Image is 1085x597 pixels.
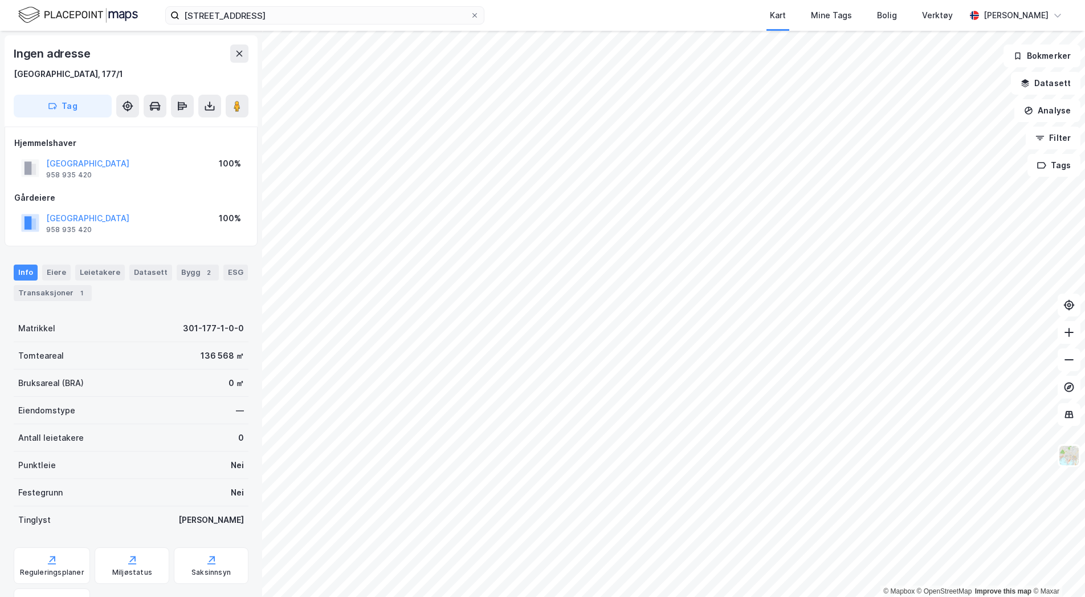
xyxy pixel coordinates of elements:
[112,568,152,577] div: Miljøstatus
[229,376,244,390] div: 0 ㎡
[18,486,63,499] div: Festegrunn
[984,9,1049,22] div: [PERSON_NAME]
[75,265,125,281] div: Leietakere
[1058,445,1080,466] img: Z
[877,9,897,22] div: Bolig
[18,404,75,417] div: Eiendomstype
[883,587,915,595] a: Mapbox
[236,404,244,417] div: —
[18,349,64,363] div: Tomteareal
[20,568,84,577] div: Reguleringsplaner
[18,376,84,390] div: Bruksareal (BRA)
[46,225,92,234] div: 958 935 420
[183,322,244,335] div: 301-177-1-0-0
[231,486,244,499] div: Nei
[922,9,953,22] div: Verktøy
[223,265,248,281] div: ESG
[180,7,470,24] input: Søk på adresse, matrikkel, gårdeiere, leietakere eller personer
[1027,154,1080,177] button: Tags
[975,587,1031,595] a: Improve this map
[18,431,84,445] div: Antall leietakere
[1026,127,1080,149] button: Filter
[219,212,241,225] div: 100%
[14,44,92,63] div: Ingen adresse
[18,5,138,25] img: logo.f888ab2527a4732fd821a326f86c7f29.svg
[14,136,248,150] div: Hjemmelshaver
[76,287,87,299] div: 1
[14,265,38,281] div: Info
[14,67,123,81] div: [GEOGRAPHIC_DATA], 177/1
[1028,542,1085,597] div: Kontrollprogram for chat
[42,265,71,281] div: Eiere
[191,568,231,577] div: Saksinnsyn
[1011,72,1080,95] button: Datasett
[1004,44,1080,67] button: Bokmerker
[811,9,852,22] div: Mine Tags
[177,265,219,281] div: Bygg
[129,265,172,281] div: Datasett
[1028,542,1085,597] iframe: Chat Widget
[18,513,51,527] div: Tinglyst
[917,587,972,595] a: OpenStreetMap
[770,9,786,22] div: Kart
[14,95,112,117] button: Tag
[178,513,244,527] div: [PERSON_NAME]
[231,458,244,472] div: Nei
[18,322,55,335] div: Matrikkel
[238,431,244,445] div: 0
[46,170,92,180] div: 958 935 420
[14,191,248,205] div: Gårdeiere
[1014,99,1080,122] button: Analyse
[219,157,241,170] div: 100%
[14,285,92,301] div: Transaksjoner
[18,458,56,472] div: Punktleie
[203,267,214,278] div: 2
[201,349,244,363] div: 136 568 ㎡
